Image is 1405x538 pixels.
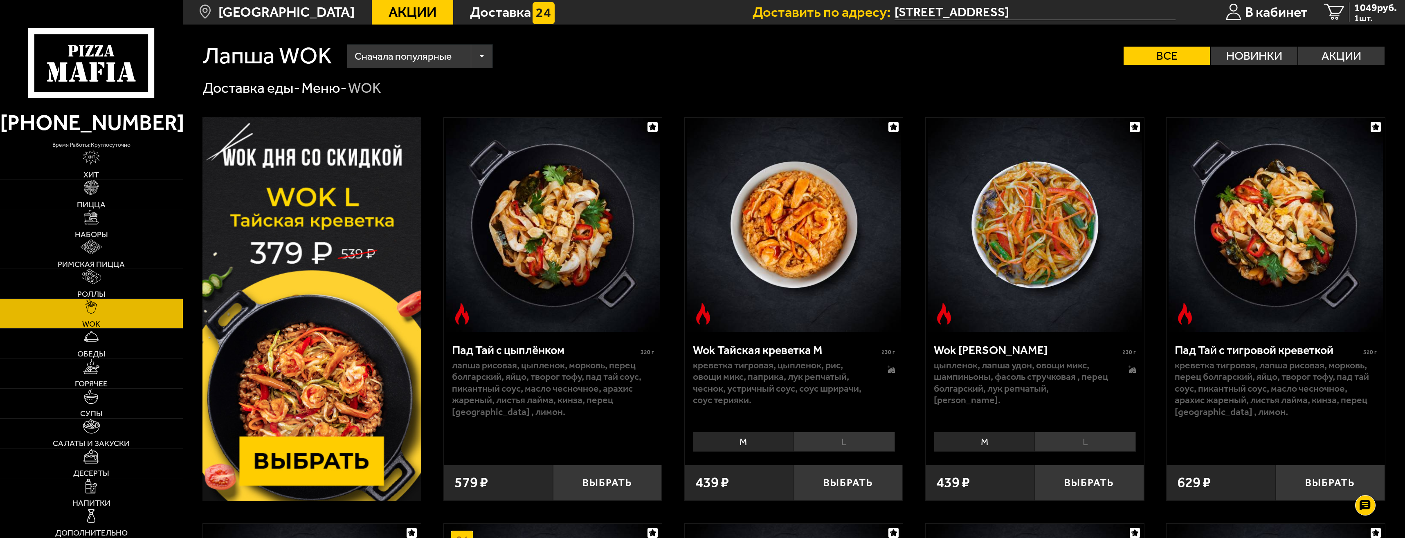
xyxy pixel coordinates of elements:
[693,432,794,452] li: M
[1035,465,1144,501] button: Выбрать
[1211,47,1297,65] label: Новинки
[926,118,1144,332] a: Острое блюдоWok Карри М
[77,201,106,209] span: Пицца
[82,320,100,328] span: WOK
[641,349,654,356] span: 320 г
[685,118,903,332] a: Острое блюдоWok Тайская креветка M
[753,5,895,19] span: Доставить по адресу:
[1122,349,1136,356] span: 230 г
[1245,5,1308,19] span: В кабинет
[83,171,99,179] span: Хит
[533,2,555,24] img: 15daf4d41897b9f0e9f617042186c801.svg
[452,359,654,418] p: лапша рисовая, цыпленок, морковь, перец болгарский, яйцо, творог тофу, пад тай соус, пикантный со...
[451,303,473,325] img: Острое блюдо
[1175,359,1377,418] p: креветка тигровая, лапша рисовая, морковь, перец болгарский, яйцо, творог тофу, пад тай соус, пик...
[1363,349,1377,356] span: 320 г
[1169,118,1383,332] img: Пад Тай с тигровой креветкой
[73,469,109,477] span: Десерты
[218,5,355,19] span: [GEOGRAPHIC_DATA]
[1124,47,1210,65] label: Все
[553,465,662,501] button: Выбрать
[53,439,130,448] span: Салаты и закуски
[446,118,660,332] img: Пад Тай с цыплёнком
[794,465,903,501] button: Выбрать
[693,359,873,406] p: креветка тигровая, цыпленок, рис, овощи микс, паприка, лук репчатый, чеснок, устричный соус, соус...
[202,44,332,67] h1: Лапша WOK
[80,410,103,418] span: Супы
[470,5,531,19] span: Доставка
[1298,47,1385,65] label: Акции
[881,349,895,356] span: 230 г
[1034,432,1136,452] li: L
[355,43,452,70] span: Сначала популярные
[1175,343,1361,357] div: Пад Тай с тигровой креветкой
[454,475,488,490] span: 579 ₽
[933,303,955,325] img: Острое блюдо
[687,118,901,332] img: Wok Тайская креветка M
[389,5,436,19] span: Акции
[934,432,1035,452] li: M
[301,79,347,96] a: Меню-
[928,118,1142,332] img: Wok Карри М
[55,529,128,537] span: Дополнительно
[72,499,110,507] span: Напитки
[75,231,108,239] span: Наборы
[692,303,714,325] img: Острое блюдо
[693,343,879,357] div: Wok Тайская креветка M
[348,78,381,98] div: WOK
[1174,303,1196,325] img: Острое блюдо
[75,380,108,388] span: Горячее
[895,4,1176,20] input: Ваш адрес доставки
[1354,13,1397,22] span: 1 шт.
[1276,465,1385,501] button: Выбрать
[1354,2,1397,13] span: 1049 руб.
[794,432,895,452] li: L
[936,475,970,490] span: 439 ₽
[1167,118,1385,332] a: Острое блюдоПад Тай с тигровой креветкой
[77,350,106,358] span: Обеды
[695,475,729,490] span: 439 ₽
[202,79,300,96] a: Доставка еды-
[444,118,662,332] a: Острое блюдоПад Тай с цыплёнком
[934,343,1120,357] div: Wok [PERSON_NAME]
[77,290,106,298] span: Роллы
[934,359,1114,406] p: цыпленок, лапша удон, овощи микс, шампиньоны, фасоль стручковая , перец болгарский, лук репчатый,...
[452,343,638,357] div: Пад Тай с цыплёнком
[58,260,125,269] span: Римская пицца
[1177,475,1211,490] span: 629 ₽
